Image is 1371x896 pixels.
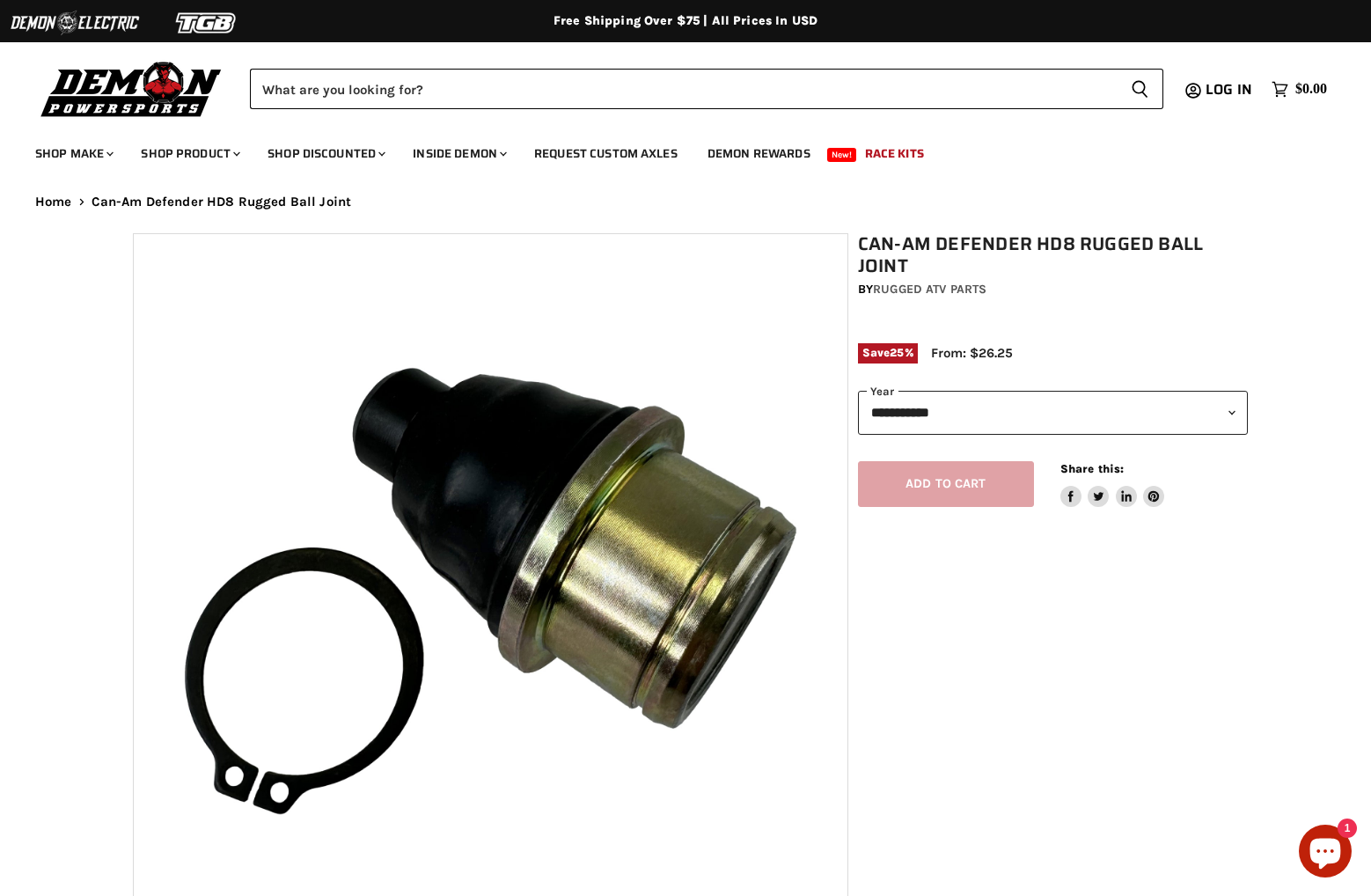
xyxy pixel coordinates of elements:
span: Share this: [1060,462,1124,475]
img: Demon Electric Logo 2 [9,6,141,40]
a: Shop Discounted [254,136,396,172]
div: by [858,280,1248,299]
a: Log in [1198,82,1263,98]
button: Search [1117,69,1163,109]
a: Inside Demon [400,136,517,172]
a: Home [35,195,72,209]
a: Rugged ATV Parts [873,282,986,297]
span: From: $26.25 [931,345,1013,361]
img: TGB Logo 2 [141,6,273,40]
span: $0.00 [1295,81,1327,98]
form: Product [250,69,1163,109]
img: Demon Powersports [35,57,228,120]
h1: Can-Am Defender HD8 Rugged Ball Joint [858,233,1248,277]
inbox-online-store-chat: Shopify online store chat [1294,825,1357,882]
ul: Main menu [22,129,1323,172]
a: Shop Make [22,136,124,172]
input: Search [250,69,1117,109]
a: Race Kits [852,136,937,172]
span: Save % [858,343,918,363]
span: 25 [890,346,904,359]
span: New! [827,148,857,162]
a: Shop Product [128,136,251,172]
span: Can-Am Defender HD8 Rugged Ball Joint [92,195,352,209]
aside: Share this: [1060,461,1165,508]
select: year [858,391,1248,434]
a: Demon Rewards [694,136,824,172]
a: Request Custom Axles [521,136,691,172]
a: $0.00 [1263,77,1336,102]
span: Log in [1206,78,1252,100]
